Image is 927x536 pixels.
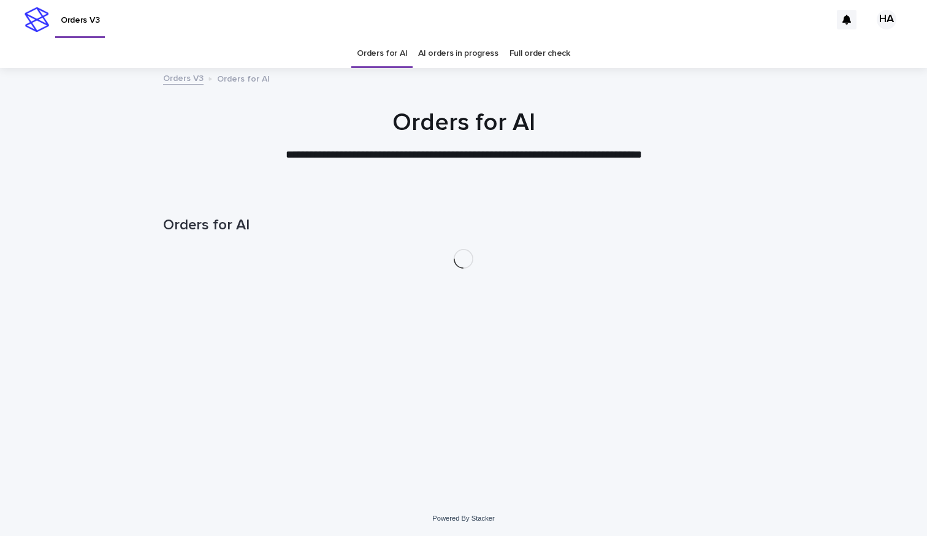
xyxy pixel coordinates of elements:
h1: Orders for AI [163,108,764,137]
h1: Orders for AI [163,216,764,234]
p: Orders for AI [217,71,270,85]
a: Powered By Stacker [432,515,494,522]
a: Orders for AI [357,39,407,68]
a: AI orders in progress [418,39,498,68]
div: HA [877,10,896,29]
img: stacker-logo-s-only.png [25,7,49,32]
a: Orders V3 [163,71,204,85]
a: Full order check [509,39,570,68]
